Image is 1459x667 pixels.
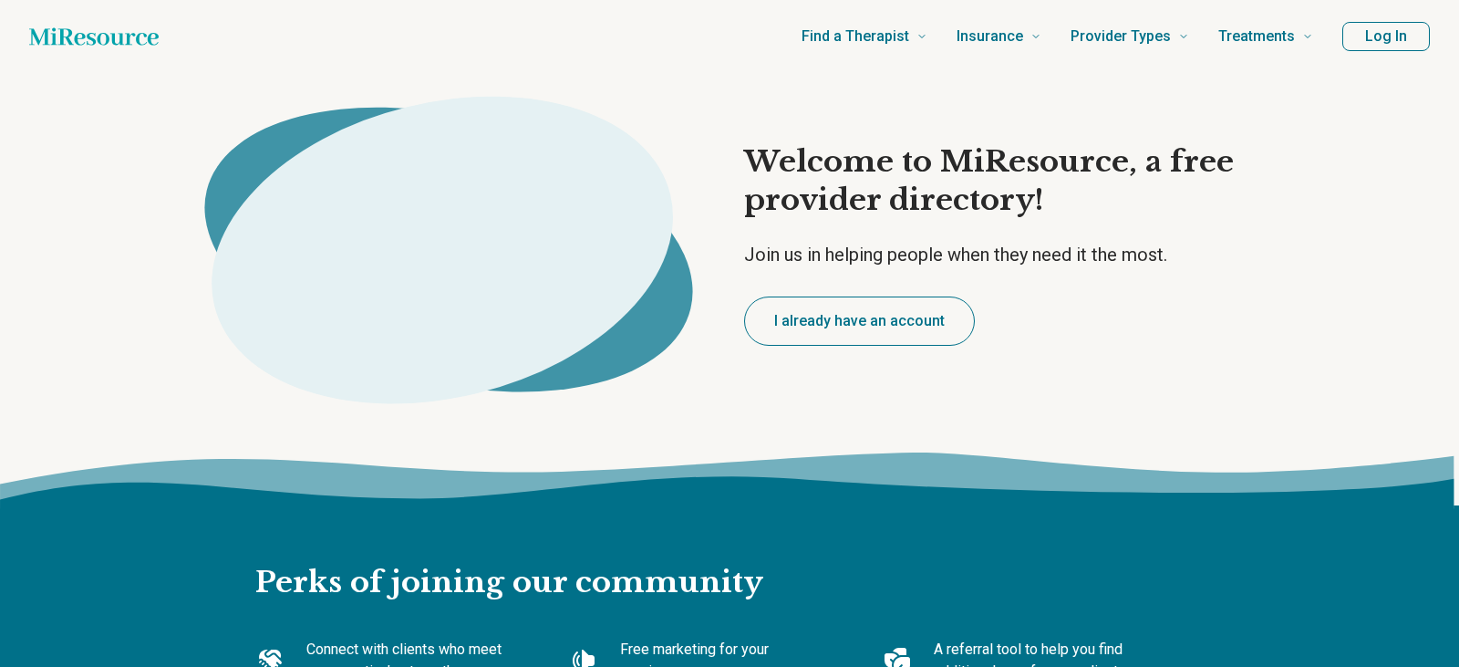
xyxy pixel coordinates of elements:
[1071,24,1171,49] span: Provider Types
[29,18,159,55] a: Home page
[255,505,1204,602] h2: Perks of joining our community
[1218,24,1295,49] span: Treatments
[744,297,975,346] button: I already have an account
[744,143,1284,219] h1: Welcome to MiResource, a free provider directory!
[957,24,1023,49] span: Insurance
[744,242,1284,267] p: Join us in helping people when they need it the most.
[802,24,909,49] span: Find a Therapist
[1342,22,1430,51] button: Log In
